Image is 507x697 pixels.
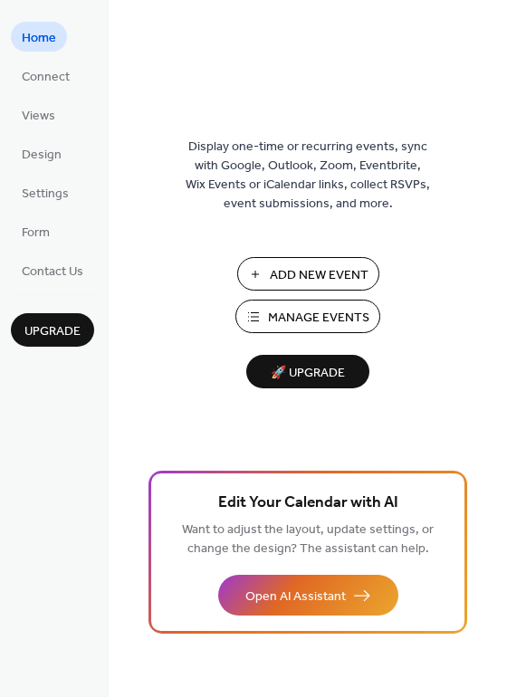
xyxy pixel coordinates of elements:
[24,322,81,341] span: Upgrade
[182,518,434,561] span: Want to adjust the layout, update settings, or change the design? The assistant can help.
[186,138,430,214] span: Display one-time or recurring events, sync with Google, Outlook, Zoom, Eventbrite, Wix Events or ...
[11,177,80,207] a: Settings
[11,100,66,129] a: Views
[11,138,72,168] a: Design
[270,266,368,285] span: Add New Event
[11,216,61,246] a: Form
[246,355,369,388] button: 🚀 Upgrade
[11,255,94,285] a: Contact Us
[245,587,346,606] span: Open AI Assistant
[22,107,55,126] span: Views
[237,257,379,291] button: Add New Event
[11,22,67,52] a: Home
[22,263,83,282] span: Contact Us
[268,309,369,328] span: Manage Events
[22,224,50,243] span: Form
[22,68,70,87] span: Connect
[22,29,56,48] span: Home
[218,491,398,516] span: Edit Your Calendar with AI
[11,313,94,347] button: Upgrade
[257,361,359,386] span: 🚀 Upgrade
[218,575,398,616] button: Open AI Assistant
[11,61,81,91] a: Connect
[22,185,69,204] span: Settings
[235,300,380,333] button: Manage Events
[22,146,62,165] span: Design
